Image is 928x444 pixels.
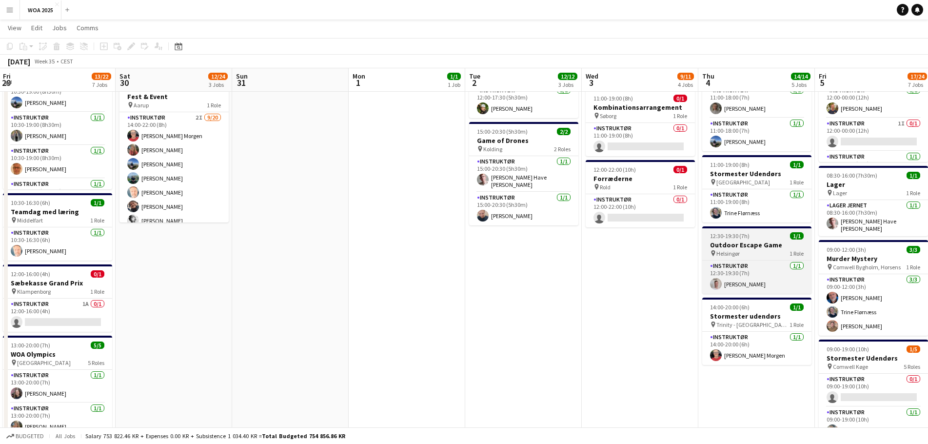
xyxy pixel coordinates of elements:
[4,21,25,34] a: View
[3,79,112,112] app-card-role: Instruktør1/110:30-19:00 (8h30m)[PERSON_NAME]
[3,45,112,189] app-job-card: 10:30-19:00 (8h30m)4/4Gummibådsregatta [GEOGRAPHIC_DATA]4 RolesInstruktør1/110:30-19:00 (8h30m)[P...
[469,192,578,225] app-card-role: Instruktør1/115:00-20:30 (5h30m)[PERSON_NAME]
[52,23,67,32] span: Jobs
[469,122,578,225] app-job-card: 15:00-20:30 (5h30m)2/2Game of Drones Kolding2 RolesInstruktør1/115:00-20:30 (5h30m)[PERSON_NAME] ...
[586,89,695,156] div: 11:00-19:00 (8h)0/1Kombinationsarrangement Søborg1 RoleInstruktør0/111:00-19:00 (8h)
[469,72,480,81] span: Tue
[477,128,528,135] span: 15:00-20:30 (5h30m)
[3,370,112,403] app-card-role: Instruktør1/113:00-20:00 (7h)[PERSON_NAME]
[819,180,928,189] h3: Lager
[558,81,577,88] div: 3 Jobs
[11,270,50,278] span: 12:00-16:00 (4h)
[819,85,928,118] app-card-role: Instruktør1/112:00-00:00 (12h)[PERSON_NAME]
[351,77,365,88] span: 1
[702,298,811,365] app-job-card: 14:00-20:00 (6h)1/1Stormester udendørs Trinity - [GEOGRAPHIC_DATA]1 RoleInstruktør1/114:00-20:00 ...
[235,77,248,88] span: 31
[827,246,866,253] span: 09:00-12:00 (3h)
[3,264,112,332] app-job-card: 12:00-16:00 (4h)0/1Sæbekasse Grand Prix Klampenborg1 RoleInstruktør1A0/112:00-16:00 (4h)
[702,312,811,321] h3: Stormester udendørs
[906,189,920,197] span: 1 Role
[907,345,920,353] span: 1/5
[833,363,868,370] span: Comwell Køge
[702,261,811,294] app-card-role: Instruktør1/112:30-19:30 (7h)[PERSON_NAME]
[600,183,611,191] span: Rold
[447,73,461,80] span: 1/1
[586,123,695,156] app-card-role: Instruktør0/111:00-19:00 (8h)
[8,23,21,32] span: View
[11,199,50,206] span: 10:30-16:30 (6h)
[77,23,99,32] span: Comms
[833,263,901,271] span: Comwell Bygholm, Horsens
[3,227,112,261] app-card-role: Instruktør1/110:30-16:30 (6h)[PERSON_NAME]
[236,72,248,81] span: Sun
[791,81,810,88] div: 5 Jobs
[827,345,869,353] span: 09:00-19:00 (10h)
[819,274,928,336] app-card-role: Instruktør3/309:00-12:00 (3h)[PERSON_NAME]Trine Flørnæss[PERSON_NAME]
[20,0,61,20] button: WOA 2025
[673,112,687,120] span: 1 Role
[716,179,770,186] span: [GEOGRAPHIC_DATA]
[586,160,695,227] div: 12:00-22:00 (10h)0/1Forræderne Rold1 RoleInstruktør0/112:00-22:00 (10h)
[702,85,811,118] app-card-role: Instruktør1/111:00-18:00 (7h)[PERSON_NAME]
[3,207,112,216] h3: Teamdag med læring
[483,145,502,153] span: Kolding
[3,350,112,359] h3: WOA Olympics
[593,166,636,173] span: 12:00-22:00 (10h)
[3,72,11,81] span: Fri
[554,145,571,153] span: 2 Roles
[3,193,112,261] div: 10:30-16:30 (6h)1/1Teamdag med læring Middelfart1 RoleInstruktør1/110:30-16:30 (6h)[PERSON_NAME]
[702,226,811,294] div: 12:30-19:30 (7h)1/1Outdoor Escape Game Helsingør1 RoleInstruktør1/112:30-19:30 (7h)[PERSON_NAME]
[119,92,229,101] h3: Fest & Event
[60,58,73,65] div: CEST
[119,112,229,414] app-card-role: Instruktør2I9/2014:00-22:00 (8h)[PERSON_NAME] Morgen[PERSON_NAME][PERSON_NAME][PERSON_NAME][PERSO...
[907,246,920,253] span: 3/3
[716,250,740,257] span: Helsingør
[91,342,104,349] span: 5/5
[88,359,104,366] span: 5 Roles
[819,200,928,236] app-card-role: Lager Jernet1/108:30-16:00 (7h30m)[PERSON_NAME] Have [PERSON_NAME]
[833,189,847,197] span: Lager
[584,77,598,88] span: 3
[118,77,130,88] span: 30
[85,432,345,440] div: Salary 753 822.46 KR + Expenses 0.00 KR + Subsistence 1 034.40 KR =
[586,174,695,183] h3: Forræderne
[819,240,928,336] app-job-card: 09:00-12:00 (3h)3/3Murder Mystery Comwell Bygholm, Horsens1 RoleInstruktør3/309:00-12:00 (3h)[PER...
[817,77,827,88] span: 5
[27,21,46,34] a: Edit
[827,172,877,179] span: 08:30-16:00 (7h30m)
[558,73,577,80] span: 12/12
[119,78,229,222] div: 14:00-22:00 (8h)9/20Fest & Event Aarup1 RoleInstruktør2I9/2014:00-22:00 (8h)[PERSON_NAME] Morgen[...
[790,303,804,311] span: 1/1
[819,254,928,263] h3: Murder Mystery
[92,81,111,88] div: 7 Jobs
[119,72,130,81] span: Sat
[3,112,112,145] app-card-role: Instruktør1/110:30-19:00 (8h30m)[PERSON_NAME]
[586,103,695,112] h3: Kombinationsarrangement
[3,299,112,332] app-card-role: Instruktør1A0/112:00-16:00 (4h)
[790,161,804,168] span: 1/1
[3,403,112,436] app-card-role: Instruktør1/113:00-20:00 (7h)[PERSON_NAME]
[790,179,804,186] span: 1 Role
[819,407,928,440] app-card-role: Instruktør1/109:00-19:00 (10h)[PERSON_NAME]
[469,85,578,118] app-card-role: Instruktør1/112:00-17:30 (5h30m)[PERSON_NAME]
[586,72,598,81] span: Wed
[673,183,687,191] span: 1 Role
[593,95,633,102] span: 11:00-19:00 (8h)
[54,432,77,440] span: All jobs
[710,232,750,240] span: 12:30-19:30 (7h)
[673,166,687,173] span: 0/1
[48,21,71,34] a: Jobs
[207,101,221,109] span: 1 Role
[702,332,811,365] app-card-role: Instruktør1/114:00-20:00 (6h)[PERSON_NAME] Morgen
[702,189,811,222] app-card-role: Instruktør1/111:00-19:00 (8h)Trine Flørnæss
[557,128,571,135] span: 2/2
[586,194,695,227] app-card-role: Instruktør0/112:00-22:00 (10h)
[5,431,45,442] button: Budgeted
[448,81,460,88] div: 1 Job
[32,58,57,65] span: Week 35
[702,155,811,222] app-job-card: 11:00-19:00 (8h)1/1Stormester Udendørs [GEOGRAPHIC_DATA]1 RoleInstruktør1/111:00-19:00 (8h)Trine ...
